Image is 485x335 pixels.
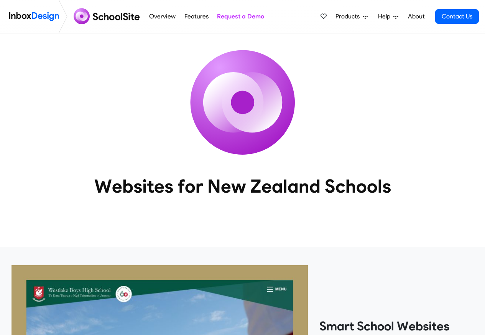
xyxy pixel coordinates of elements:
[378,12,393,21] span: Help
[335,12,363,21] span: Products
[174,33,312,172] img: icon_schoolsite.svg
[332,9,371,24] a: Products
[319,318,473,334] heading: Smart School Websites
[215,9,266,24] a: Request a Demo
[375,9,401,24] a: Help
[406,9,427,24] a: About
[435,9,479,24] a: Contact Us
[61,175,425,198] heading: Websites for New Zealand Schools
[182,9,210,24] a: Features
[71,7,145,26] img: schoolsite logo
[147,9,178,24] a: Overview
